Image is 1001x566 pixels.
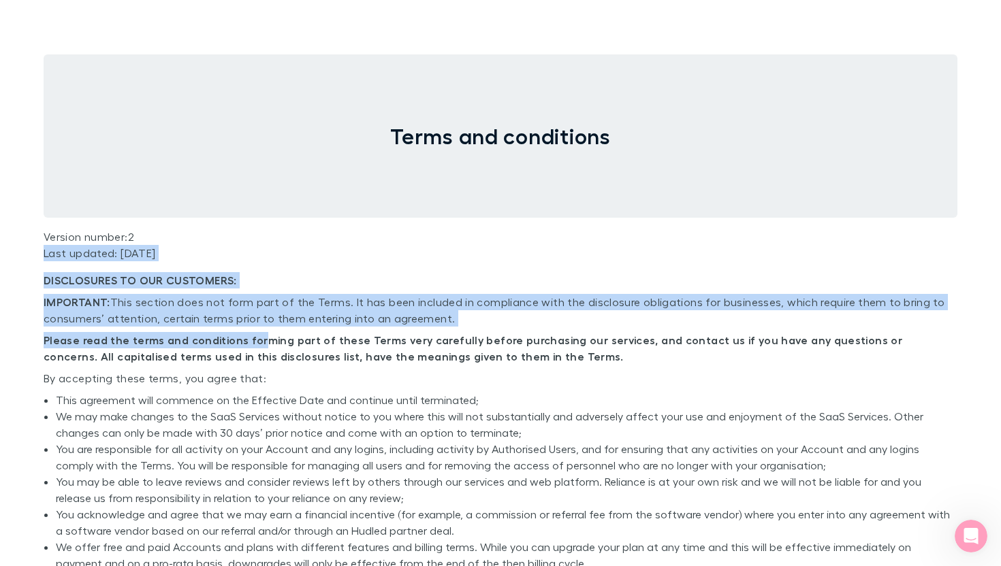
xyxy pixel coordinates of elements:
[955,520,987,552] iframe: Intercom live chat
[44,273,237,287] strong: DISCLOSURES TO OUR CUSTOMERS:
[44,295,110,309] strong: IMPORTANT:
[56,441,957,473] li: You are responsible for all activity on your Account and any logins, including activity by Author...
[44,370,957,386] p: By accepting these terms, you agree that:
[44,294,957,327] p: This section does not form part of the Terms. It has been included in compliance with the disclos...
[56,392,957,408] li: This agreement will commence on the Effective Date and continue until terminated;
[44,123,957,149] h1: Terms and conditions
[56,473,957,506] li: You may be able to leave reviews and consider reviews left by others through our services and web...
[44,229,957,245] p: Version number: 2
[56,408,957,441] li: We may make changes to the SaaS Services without notice to you where this will not substantially ...
[44,333,902,363] strong: Please read the terms and conditions forming part of these Terms very carefully before purchasing...
[56,506,957,539] li: You acknowledge and agree that we may earn a financial incentive (for example, a commission or re...
[44,245,957,261] p: Last updated: [DATE]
